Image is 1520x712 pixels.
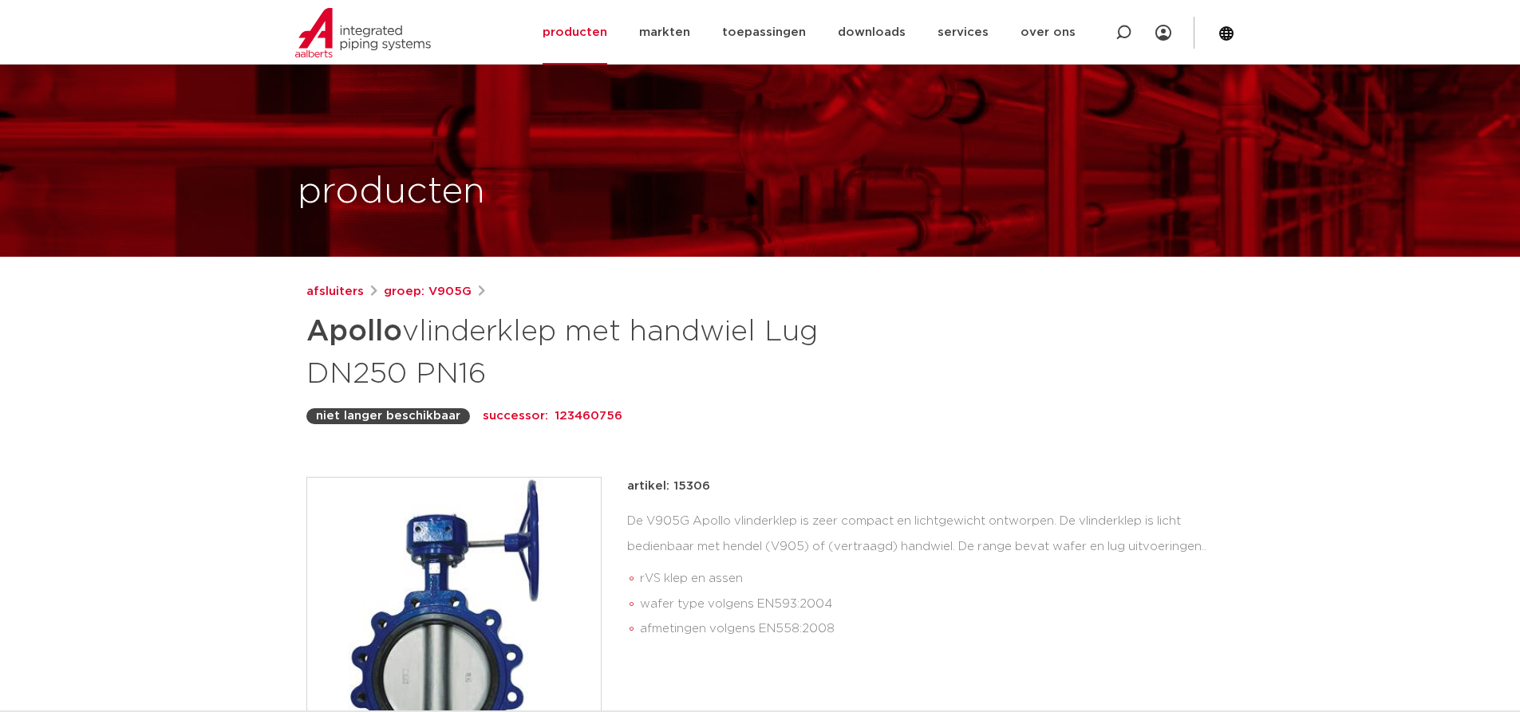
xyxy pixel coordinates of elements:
[483,407,548,426] p: successor:
[483,407,622,426] a: successor: 123460756
[306,282,364,301] a: afsluiters
[316,407,460,426] p: niet langer beschikbaar
[298,167,485,218] h1: producten
[555,407,622,426] p: 123460756
[640,592,1214,617] li: wafer type volgens EN593:2004
[627,477,710,496] p: artikel: 15306
[306,317,402,346] strong: Apollo
[306,308,906,394] h1: vlinderklep met handwiel Lug DN250 PN16
[640,616,1214,642] li: afmetingen volgens EN558:2008
[640,566,1214,592] li: rVS klep en assen
[627,509,1214,648] div: De V905G Apollo vlinderklep is zeer compact en lichtgewicht ontworpen. De vlinderklep is licht be...
[384,282,472,301] a: groep: V905G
